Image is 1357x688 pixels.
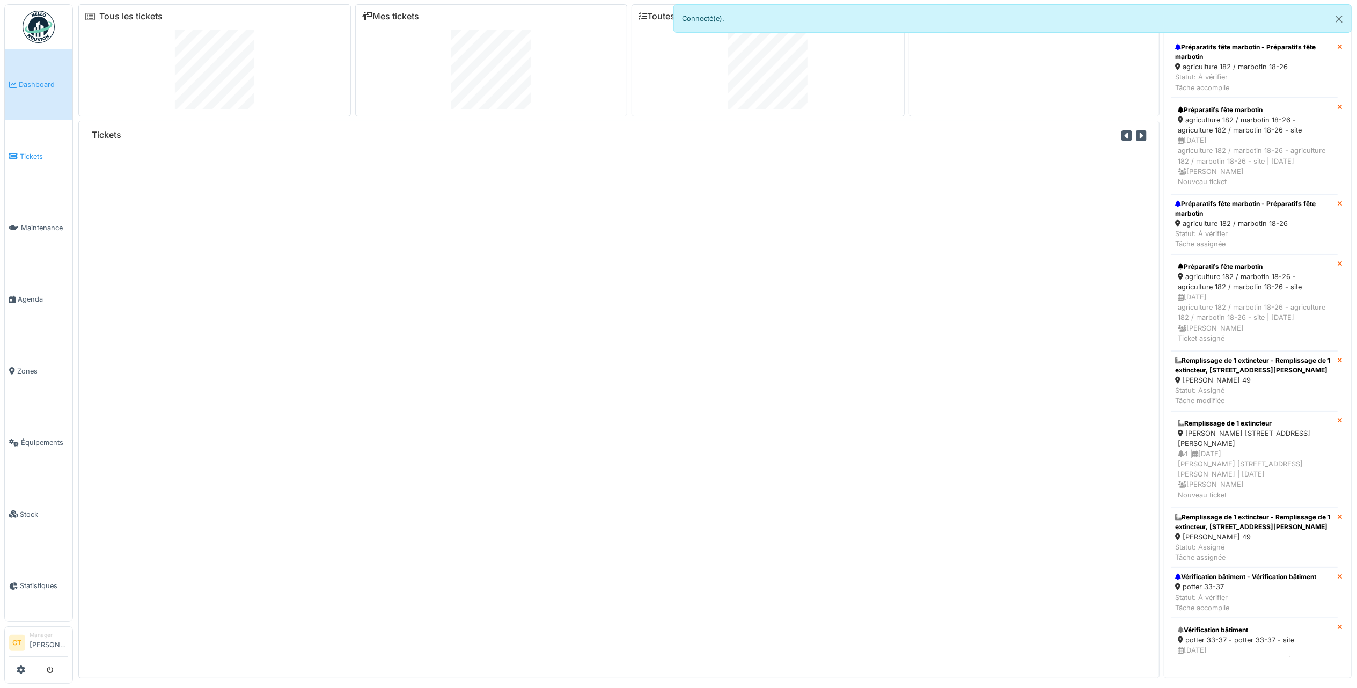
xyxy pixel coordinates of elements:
div: agriculture 182 / marbotin 18-26 [1175,218,1333,229]
div: Remplissage de 1 extincteur - Remplissage de 1 extincteur, [STREET_ADDRESS][PERSON_NAME] [1175,356,1333,375]
div: Préparatifs fête marbotin - Préparatifs fête marbotin [1175,42,1333,62]
div: potter 33-37 - potter 33-37 - site [1178,635,1331,645]
div: Remplissage de 1 extincteur [1178,419,1331,428]
a: Maintenance [5,192,72,264]
li: [PERSON_NAME] [30,631,68,654]
div: Statut: À vérifier Tâche accomplie [1175,592,1316,613]
a: Équipements [5,407,72,478]
a: Remplissage de 1 extincteur - Remplissage de 1 extincteur, [STREET_ADDRESS][PERSON_NAME] [PERSON_... [1171,351,1338,411]
a: Dashboard [5,49,72,120]
h6: Tickets [92,130,121,140]
a: Mes tickets [362,11,420,21]
a: Préparatifs fête marbotin - Préparatifs fête marbotin agriculture 182 / marbotin 18-26 Statut: À ... [1171,38,1338,98]
span: Dashboard [19,79,68,90]
div: Statut: À vérifier Tâche accomplie [1175,72,1333,92]
div: agriculture 182 / marbotin 18-26 - agriculture 182 / marbotin 18-26 - site [1178,272,1331,292]
div: Vérification bâtiment - Vérification bâtiment [1175,572,1316,582]
div: Statut: À vérifier Tâche assignée [1175,229,1333,249]
a: Remplissage de 1 extincteur - Remplissage de 1 extincteur, [STREET_ADDRESS][PERSON_NAME] [PERSON_... [1171,508,1338,568]
a: Tickets [5,120,72,192]
div: Connecté(e). [673,4,1352,33]
a: Stock [5,478,72,550]
span: Agenda [18,294,68,304]
a: Remplissage de 1 extincteur [PERSON_NAME] [STREET_ADDRESS][PERSON_NAME] 4 |[DATE][PERSON_NAME] [S... [1171,411,1338,508]
div: Manager [30,631,68,639]
span: Maintenance [21,223,68,233]
li: CT [9,635,25,651]
div: [PERSON_NAME] 49 [1175,375,1333,385]
a: Zones [5,335,72,407]
span: Équipements [21,437,68,448]
a: Statistiques [5,550,72,621]
a: Toutes les tâches [639,11,718,21]
span: Zones [17,366,68,376]
img: Badge_color-CXgf-gQk.svg [23,11,55,43]
a: Préparatifs fête marbotin - Préparatifs fête marbotin agriculture 182 / marbotin 18-26 Statut: À ... [1171,194,1338,254]
a: Agenda [5,264,72,335]
div: [DATE] agriculture 182 / marbotin 18-26 - agriculture 182 / marbotin 18-26 - site | [DATE] [PERSO... [1178,292,1331,343]
div: Statut: Assigné Tâche modifiée [1175,385,1333,406]
a: Vérification bâtiment - Vérification bâtiment potter 33-37 Statut: À vérifierTâche accomplie [1171,567,1338,618]
a: Tous les tickets [99,11,163,21]
div: agriculture 182 / marbotin 18-26 [1175,62,1333,72]
div: [PERSON_NAME] 49 [1175,532,1333,542]
div: agriculture 182 / marbotin 18-26 - agriculture 182 / marbotin 18-26 - site [1178,115,1331,135]
a: Préparatifs fête marbotin agriculture 182 / marbotin 18-26 - agriculture 182 / marbotin 18-26 - s... [1171,254,1338,351]
div: Préparatifs fête marbotin [1178,262,1331,272]
div: Remplissage de 1 extincteur - Remplissage de 1 extincteur, [STREET_ADDRESS][PERSON_NAME] [1175,513,1333,532]
div: Vérification bâtiment [1178,625,1331,635]
span: Tickets [20,151,68,162]
div: Statut: Assigné Tâche assignée [1175,542,1333,562]
a: CT Manager[PERSON_NAME] [9,631,68,657]
span: Statistiques [20,581,68,591]
button: Close [1327,5,1351,33]
div: potter 33-37 [1175,582,1316,592]
div: [DATE] agriculture 182 / marbotin 18-26 - agriculture 182 / marbotin 18-26 - site | [DATE] [PERSO... [1178,135,1331,187]
span: Stock [20,509,68,519]
div: Préparatifs fête marbotin [1178,105,1331,115]
a: Préparatifs fête marbotin agriculture 182 / marbotin 18-26 - agriculture 182 / marbotin 18-26 - s... [1171,98,1338,194]
div: [DATE] potter 33-37 - potter 33-37 - site | [DATE] [PERSON_NAME] Nouveau ticket [1178,645,1331,686]
div: Préparatifs fête marbotin - Préparatifs fête marbotin [1175,199,1333,218]
div: 4 | [DATE] [PERSON_NAME] [STREET_ADDRESS][PERSON_NAME] | [DATE] [PERSON_NAME] Nouveau ticket [1178,449,1331,500]
div: [PERSON_NAME] [STREET_ADDRESS][PERSON_NAME] [1178,428,1331,449]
